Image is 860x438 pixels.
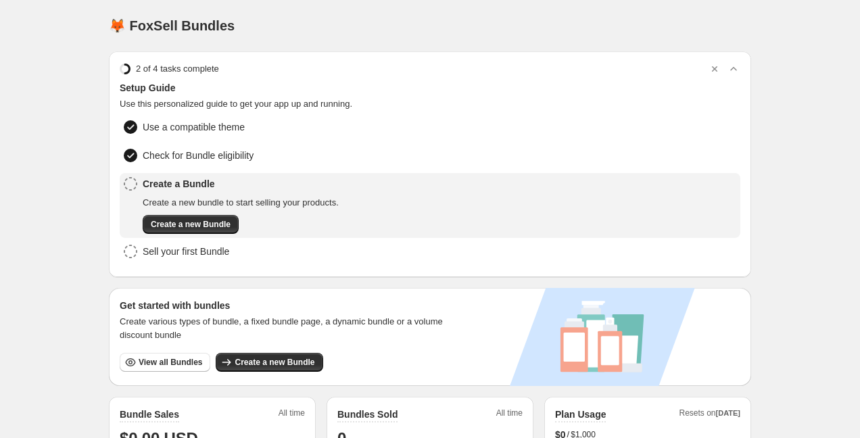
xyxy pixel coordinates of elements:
span: Setup Guide [120,81,740,95]
span: Create a new Bundle [235,357,314,368]
span: Create a new Bundle [151,219,231,230]
span: Create a new bundle to start selling your products. [143,196,339,210]
button: Create a new Bundle [216,353,322,372]
span: All time [496,408,523,422]
span: Resets on [679,408,741,422]
button: Create a new Bundle [143,215,239,234]
h3: Get started with bundles [120,299,456,312]
h2: Bundle Sales [120,408,179,421]
h1: 🦊 FoxSell Bundles [109,18,235,34]
button: View all Bundles [120,353,210,372]
span: Sell your first Bundle [143,245,229,258]
span: Check for Bundle eligibility [143,149,254,162]
span: Create a Bundle [143,177,339,191]
span: View all Bundles [139,357,202,368]
span: 2 of 4 tasks complete [136,62,219,76]
span: Use this personalized guide to get your app up and running. [120,97,740,111]
span: Use a compatible theme [143,120,245,134]
span: All time [279,408,305,422]
h2: Bundles Sold [337,408,398,421]
span: [DATE] [716,409,740,417]
h2: Plan Usage [555,408,606,421]
span: Create various types of bundle, a fixed bundle page, a dynamic bundle or a volume discount bundle [120,315,456,342]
